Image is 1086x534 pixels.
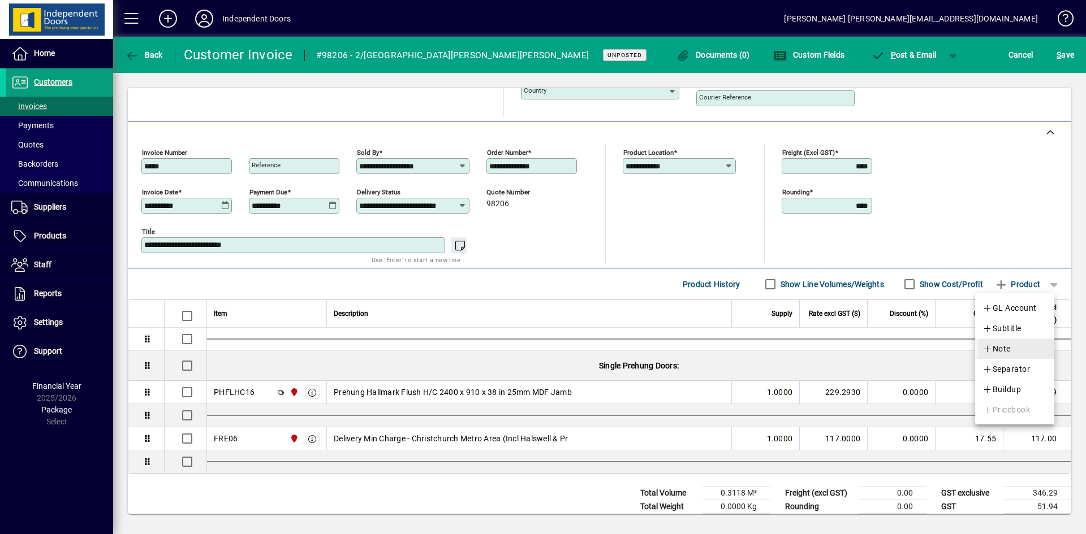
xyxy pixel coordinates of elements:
span: Buildup [982,383,1021,396]
span: GL Account [982,301,1037,315]
span: Subtitle [982,322,1022,335]
button: Pricebook [975,400,1054,420]
span: Note [982,342,1011,355]
button: Buildup [975,379,1054,400]
button: Subtitle [975,318,1054,338]
button: GL Account [975,298,1054,318]
span: Pricebook [982,403,1030,416]
span: Separator [982,362,1030,376]
button: Note [975,338,1054,359]
button: Separator [975,359,1054,379]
